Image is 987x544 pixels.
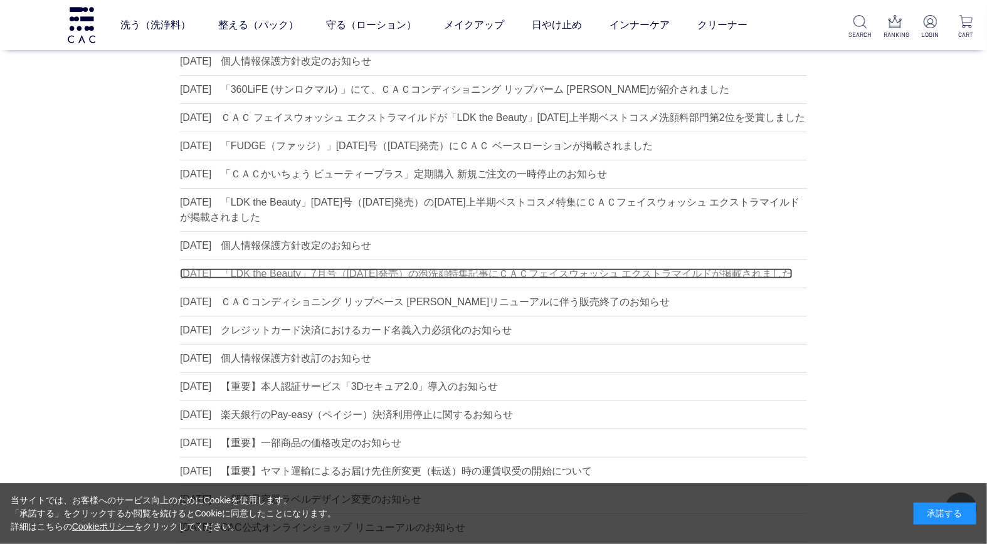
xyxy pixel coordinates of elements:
a: [DATE] 【重要】ヤマト運輸によるお届け先住所変更（転送）時の運賃収受の開始について [180,466,592,476]
a: 整える（パック） [218,8,298,43]
dt: [DATE] [180,197,211,207]
a: 日やけ止め [532,8,582,43]
dt: [DATE] [180,169,211,179]
dd: 「ＣＡＣかいちょう ビューティープラス」定期購入 新規ご注文の一時停止のお知らせ [221,169,608,179]
dd: 【重要】本人認証サービス「3Dセキュア2.0」導入のお知らせ [221,381,499,392]
a: [DATE] 「LDK the Beauty」7月号（[DATE]発売）の泡洗顔特集記事にＣＡＣフェイスウォッシュ エクストラマイルドが掲載されました [180,268,793,279]
dd: ＣＡＣコンディショニング リップベース [PERSON_NAME]リニューアルに伴う販売終了のお知らせ [221,296,670,307]
a: [DATE] クレジットカード決済におけるカード名義入力必須化のお知らせ [180,325,512,335]
a: [DATE] ＣＡＣコンディショニング リップベース [PERSON_NAME]リニューアルに伴う販売終了のお知らせ [180,296,670,307]
a: [DATE] ＣＡＣ フェイスウォッシュ エクストラマイルドが「LDK the Beauty」[DATE]上半期ベストコスメ洗顔料部門第2位を受賞しました [180,112,805,123]
a: クリーナー [697,8,747,43]
a: [DATE] 「FUDGE（ファッジ）」[DATE]号（[DATE]発売）にＣＡＣ ベースローションが掲載されました [180,140,653,151]
dt: [DATE] [180,84,211,95]
a: Cookieポリシー [72,521,135,531]
a: [DATE] 【重要】本人認証サービス「3Dセキュア2.0」導入のお知らせ [180,381,499,392]
dd: 個人情報保護方針改訂のお知らせ [221,353,371,364]
div: 当サイトでは、お客様へのサービス向上のためにCookieを使用します。 「承諾する」をクリックするか閲覧を続けるとCookieに同意したことになります。 詳細はこちらの をクリックしてください。 [11,494,337,533]
dd: 「360LiFE (サンロクマル) 」にて、ＣＡＣコンディショニング リップバーム [PERSON_NAME]が紹介されました [221,84,730,95]
dt: [DATE] [180,437,211,448]
dd: 【重要】ヤマト運輸によるお届け先住所変更（転送）時の運賃収受の開始について [221,466,592,476]
dd: 個人情報保護方針改定のお知らせ [221,240,371,251]
p: CART [954,30,977,39]
dt: [DATE] [180,353,211,364]
p: SEARCH [848,30,871,39]
dt: [DATE] [180,325,211,335]
p: LOGIN [919,30,942,39]
dt: [DATE] [180,296,211,307]
a: [DATE] 【重要】一部商品の価格改定のお知らせ [180,437,401,448]
a: CART [954,15,977,39]
dt: [DATE] [180,268,211,279]
a: [DATE] 「LDK the Beauty」[DATE]号（[DATE]発売）の[DATE]上半期ベストコスメ特集にＣＡＣフェイスウォッシュ エクストラマイルドが掲載されました [180,197,800,222]
dd: クレジットカード決済におけるカード名義入力必須化のお知らせ [221,325,512,335]
a: SEARCH [848,15,871,39]
dd: 「FUDGE（ファッジ）」[DATE]号（[DATE]発売）にＣＡＣ ベースローションが掲載されました [221,140,653,151]
a: インナーケア [610,8,670,43]
a: [DATE] 楽天銀行のPay-easy（ペイジー）決済利用停止に関するお知らせ [180,409,514,420]
a: メイクアップ [444,8,504,43]
dt: [DATE] [180,112,211,123]
dd: 【重要】一部商品の価格改定のお知らせ [221,437,401,448]
dd: 「LDK the Beauty」[DATE]号（[DATE]発売）の[DATE]上半期ベストコスメ特集にＣＡＣフェイスウォッシュ エクストラマイルドが掲載されました [180,197,800,222]
dd: ＣＡＣ フェイスウォッシュ エクストラマイルドが「LDK the Beauty」[DATE]上半期ベストコスメ洗顔料部門第2位を受賞しました [221,112,805,123]
a: [DATE] 個人情報保護方針改訂のお知らせ [180,353,371,364]
a: 守る（ローション） [326,8,416,43]
dt: [DATE] [180,140,211,151]
dd: 「LDK the Beauty」7月号（[DATE]発売）の泡洗顔特集記事にＣＡＣフェイスウォッシュ エクストラマイルドが掲載されました [221,268,793,279]
dt: [DATE] [180,466,211,476]
p: RANKING [884,30,907,39]
div: 承諾する [914,503,976,525]
dt: [DATE] [180,381,211,392]
a: 洗う（洗浄料） [120,8,191,43]
a: [DATE] 「360LiFE (サンロクマル) 」にて、ＣＡＣコンディショニング リップバーム [PERSON_NAME]が紹介されました [180,84,729,95]
a: [DATE] 「ＣＡＣかいちょう ビューティープラス」定期購入 新規ご注文の一時停止のお知らせ [180,169,608,179]
dt: [DATE] [180,240,211,251]
a: LOGIN [919,15,942,39]
a: RANKING [884,15,907,39]
img: logo [66,7,97,43]
dt: [DATE] [180,409,211,420]
dd: 楽天銀行のPay-easy（ペイジー）決済利用停止に関するお知らせ [221,409,514,420]
a: [DATE] 個人情報保護方針改定のお知らせ [180,240,371,251]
